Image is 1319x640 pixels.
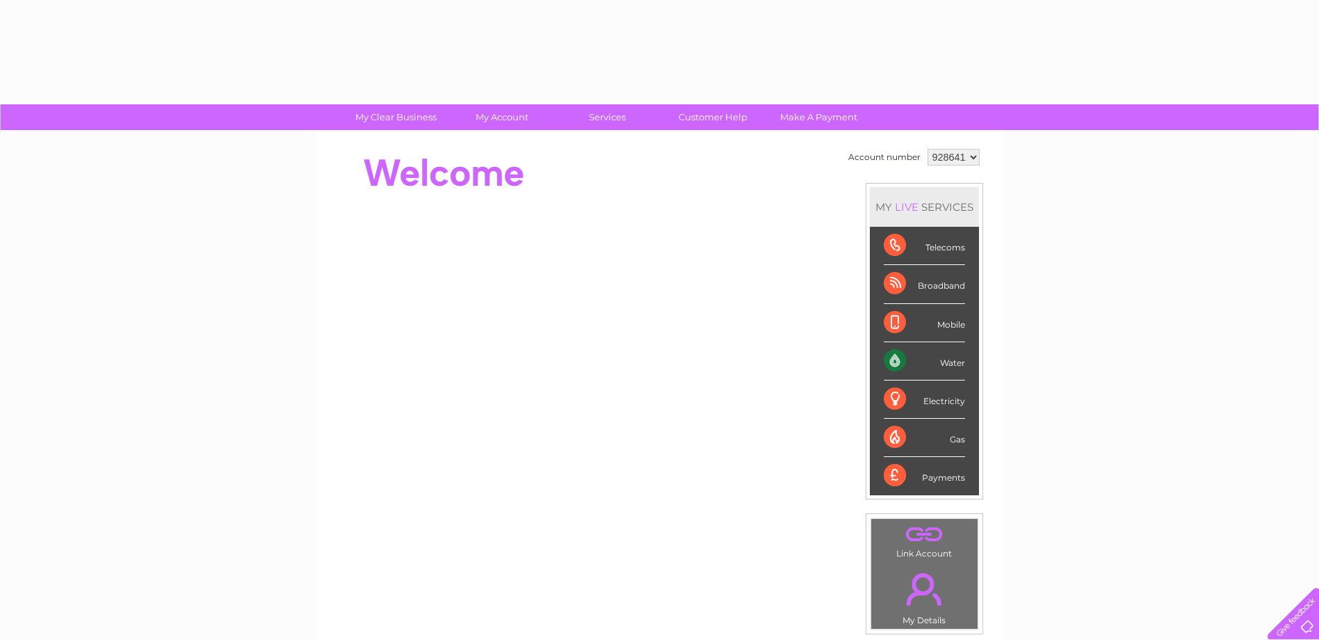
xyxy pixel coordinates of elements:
a: Customer Help [656,104,770,130]
a: . [875,522,974,547]
div: Water [884,342,965,381]
div: MY SERVICES [870,187,979,227]
td: My Details [871,561,978,630]
a: Services [550,104,665,130]
td: Link Account [871,518,978,562]
div: Telecoms [884,227,965,265]
div: Gas [884,419,965,457]
div: Electricity [884,381,965,419]
a: My Account [444,104,559,130]
a: My Clear Business [339,104,453,130]
a: Make A Payment [761,104,876,130]
div: Payments [884,457,965,495]
div: Mobile [884,304,965,342]
a: . [875,565,974,614]
div: Broadband [884,265,965,303]
div: LIVE [892,200,921,214]
td: Account number [845,145,924,169]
